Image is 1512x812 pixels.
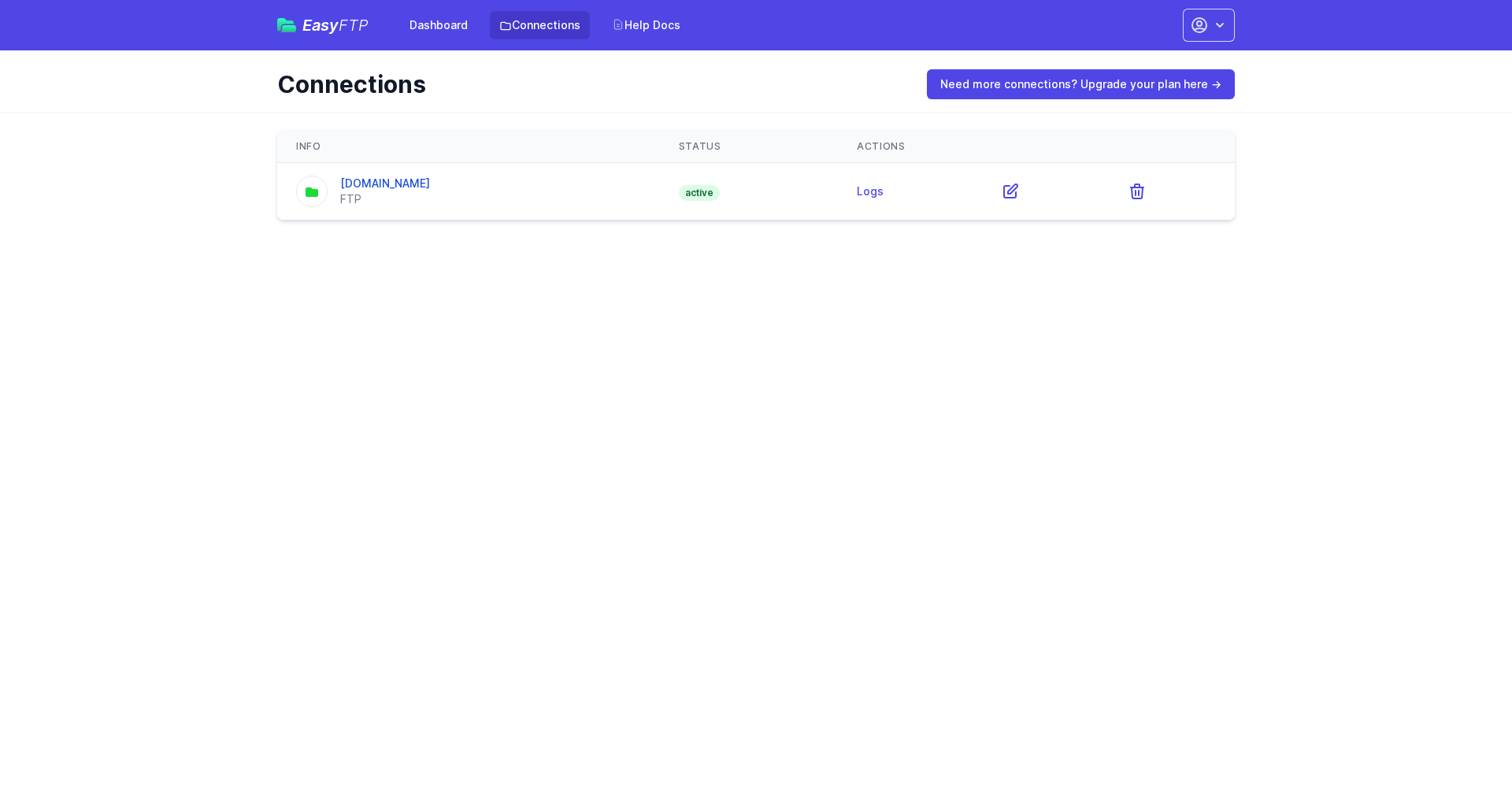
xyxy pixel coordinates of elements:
a: [DOMAIN_NAME] [340,176,430,190]
span: Easy [302,17,369,33]
a: Logs [857,184,884,198]
a: Help Docs [602,11,690,39]
div: FTP [340,191,430,207]
h1: Connections [277,70,905,98]
th: Info [277,131,660,163]
img: easyftp_logo.png [277,18,296,32]
span: FTP [339,16,369,35]
th: Status [660,131,838,163]
a: Dashboard [400,11,477,39]
a: Need more connections? Upgrade your plan here → [927,69,1235,99]
span: active [679,185,720,201]
a: EasyFTP [277,17,369,33]
th: Actions [838,131,1235,163]
a: Connections [490,11,590,39]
